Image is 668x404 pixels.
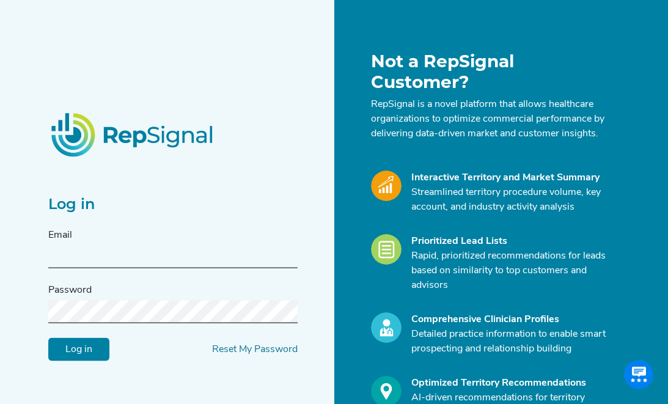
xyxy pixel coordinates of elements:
[411,327,613,356] p: Detailed practice information to enable smart prospecting and relationship building
[212,344,298,354] a: Reset My Password
[411,312,613,327] div: Comprehensive Clinician Profiles
[48,196,298,213] h2: Log in
[371,171,402,201] img: Market_Icon.a700a4ad.svg
[411,171,613,185] div: Interactive Territory and Market Summary
[371,51,613,92] h1: Not a RepSignal Customer?
[48,282,92,297] label: Password
[411,185,613,215] p: Streamlined territory procedure volume, key account, and industry activity analysis
[36,98,230,171] img: RepSignalLogo.20539ed3.png
[371,234,402,265] img: Leads_Icon.28e8c528.svg
[411,234,613,249] div: Prioritized Lead Lists
[411,376,613,391] div: Optimized Territory Recommendations
[411,249,613,293] p: Rapid, prioritized recommendations for leads based on similarity to top customers and advisors
[48,337,109,361] input: Log in
[371,97,613,141] p: RepSignal is a novel platform that allows healthcare organizations to optimize commercial perform...
[371,312,402,343] img: Profile_Icon.739e2aba.svg
[48,227,72,242] label: Email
